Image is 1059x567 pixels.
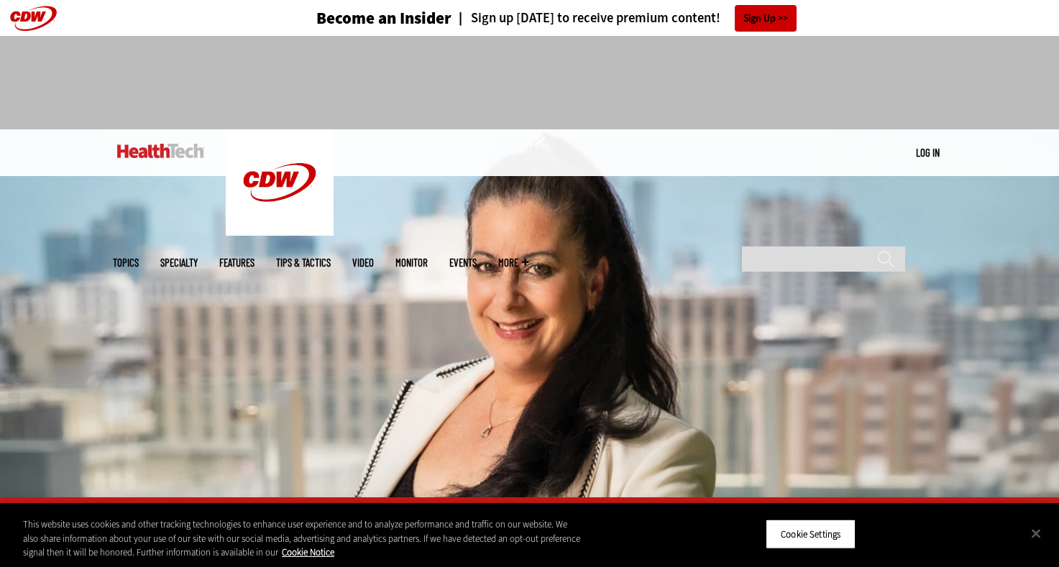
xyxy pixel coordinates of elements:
[766,519,856,549] button: Cookie Settings
[916,145,940,160] div: User menu
[262,10,451,27] a: Become an Insider
[160,257,198,268] span: Specialty
[1020,517,1052,549] button: Close
[117,144,204,158] img: Home
[226,224,334,239] a: CDW
[113,257,139,268] span: Topics
[219,257,255,268] a: Features
[23,517,582,560] div: This website uses cookies and other tracking technologies to enhance user experience and to analy...
[226,129,334,236] img: Home
[735,5,797,32] a: Sign Up
[352,257,374,268] a: Video
[916,146,940,159] a: Log in
[498,257,528,268] span: More
[276,257,331,268] a: Tips & Tactics
[451,11,720,25] a: Sign up [DATE] to receive premium content!
[282,546,334,558] a: More information about your privacy
[316,10,451,27] h3: Become an Insider
[449,257,477,268] a: Events
[395,257,428,268] a: MonITor
[160,502,899,518] p: [PERSON_NAME] Health System CISO [PERSON_NAME] discusses managing cybersecurity risk at her organ...
[268,50,792,115] iframe: advertisement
